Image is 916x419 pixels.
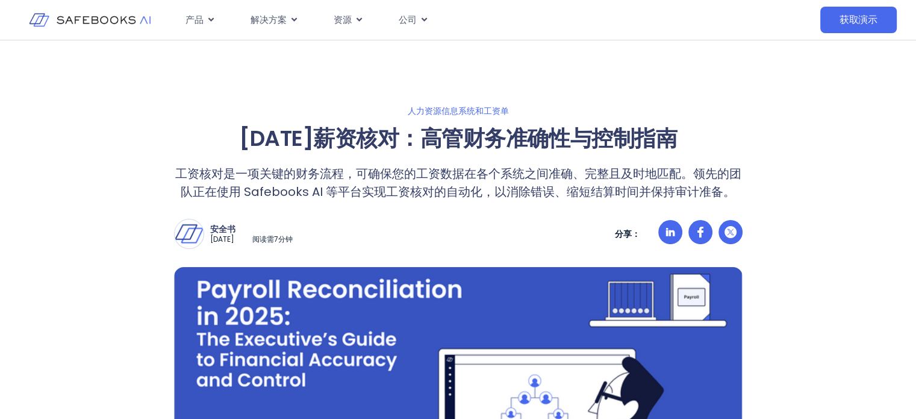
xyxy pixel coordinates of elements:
[399,13,417,26] font: 公司
[252,234,293,244] font: 阅读需7分钟
[175,165,741,200] font: 工资核对是一项关键的财务流程，可确保您的工资数据在各个系统之间准确、完整且及时地匹配。领先的团队正在使用 Safebooks AI 等平台实现工资核对的自动化，以消除错误、缩短结算时间并保持审计准备。
[175,219,204,248] img: 安全书
[210,234,234,244] font: [DATE]
[251,13,287,26] font: 解决方案
[176,8,697,32] div: 菜单切换
[408,105,509,117] font: 人力资源信息系统和工资单
[820,7,897,33] a: 获取演示
[210,223,235,235] font: 安全书
[840,13,877,27] font: 获取演示
[185,13,204,26] font: 产品
[56,106,861,116] a: 人力资源信息系统和工资单
[334,13,352,26] font: 资源
[176,8,697,32] nav: 菜单
[239,123,677,154] font: [DATE]薪资核对：高管财务准确性与控制指南
[615,228,640,240] font: 分享：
